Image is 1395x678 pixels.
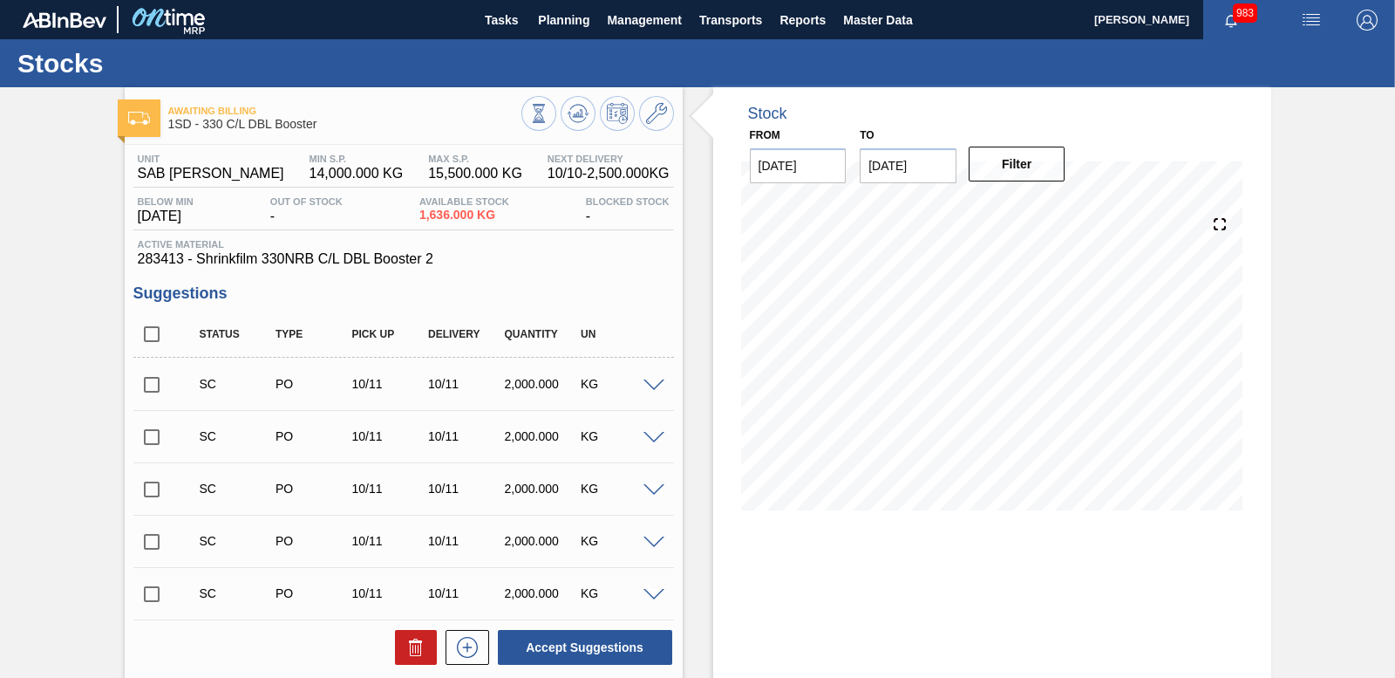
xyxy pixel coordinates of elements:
[576,586,660,600] div: KG
[428,166,522,181] span: 15,500.000 KG
[489,628,674,667] div: Accept Suggestions
[348,482,432,496] div: 10/11/2025
[1203,8,1259,32] button: Notifications
[500,534,584,548] div: 2,000.000
[860,129,874,141] label: to
[538,10,589,31] span: Planning
[195,482,279,496] div: Suggestion Created
[138,154,284,164] span: Unit
[133,284,674,303] h3: Suggestions
[586,196,670,207] span: Blocked Stock
[576,482,660,496] div: KG
[1357,10,1378,31] img: Logout
[128,112,150,125] img: Ícone
[969,147,1065,181] button: Filter
[548,166,670,181] span: 10/10 - 2,500.000 KG
[271,534,355,548] div: Purchase order
[138,239,670,250] span: Active Material
[23,12,106,28] img: TNhmsLtSVTkK8tSr43FrP2fwEKptu5GPRR3wAAAABJRU5ErkJggg==
[500,429,584,443] div: 2,000.000
[437,630,489,665] div: New suggestion
[576,328,660,340] div: UN
[419,209,509,222] span: 1,636.000 KG
[548,154,670,164] span: Next Delivery
[195,328,279,340] div: Status
[310,166,404,181] span: 14,000.000 KG
[561,96,595,131] button: Update Chart
[607,10,682,31] span: Management
[424,482,507,496] div: 10/11/2025
[266,196,347,224] div: -
[500,482,584,496] div: 2,000.000
[600,96,635,131] button: Schedule Inventory
[424,534,507,548] div: 10/11/2025
[348,586,432,600] div: 10/11/2025
[138,196,194,207] span: Below Min
[424,377,507,391] div: 10/11/2025
[138,209,194,224] span: [DATE]
[138,166,284,181] span: SAB [PERSON_NAME]
[348,534,432,548] div: 10/11/2025
[424,429,507,443] div: 10/11/2025
[500,586,584,600] div: 2,000.000
[699,10,762,31] span: Transports
[424,586,507,600] div: 10/11/2025
[428,154,522,164] span: MAX S.P.
[271,482,355,496] div: Purchase order
[750,148,847,183] input: mm/dd/yyyy
[576,534,660,548] div: KG
[310,154,404,164] span: MIN S.P.
[1233,3,1257,23] span: 983
[750,129,780,141] label: From
[424,328,507,340] div: Delivery
[195,586,279,600] div: Suggestion Created
[138,251,670,267] span: 283413 - Shrinkfilm 330NRB C/L DBL Booster 2
[576,429,660,443] div: KG
[779,10,826,31] span: Reports
[500,377,584,391] div: 2,000.000
[576,377,660,391] div: KG
[270,196,343,207] span: Out Of Stock
[639,96,674,131] button: Go to Master Data / General
[348,377,432,391] div: 10/11/2025
[348,429,432,443] div: 10/11/2025
[521,96,556,131] button: Stocks Overview
[271,429,355,443] div: Purchase order
[1301,10,1322,31] img: userActions
[17,53,327,73] h1: Stocks
[195,377,279,391] div: Suggestion Created
[348,328,432,340] div: Pick up
[843,10,912,31] span: Master Data
[860,148,956,183] input: mm/dd/yyyy
[271,586,355,600] div: Purchase order
[195,534,279,548] div: Suggestion Created
[195,429,279,443] div: Suggestion Created
[482,10,521,31] span: Tasks
[582,196,674,224] div: -
[386,630,437,665] div: Delete Suggestions
[271,328,355,340] div: Type
[271,377,355,391] div: Purchase order
[168,118,521,131] span: 1SD - 330 C/L DBL Booster
[748,105,787,123] div: Stock
[168,106,521,116] span: Awaiting Billing
[500,328,584,340] div: Quantity
[498,630,672,665] button: Accept Suggestions
[419,196,509,207] span: Available Stock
